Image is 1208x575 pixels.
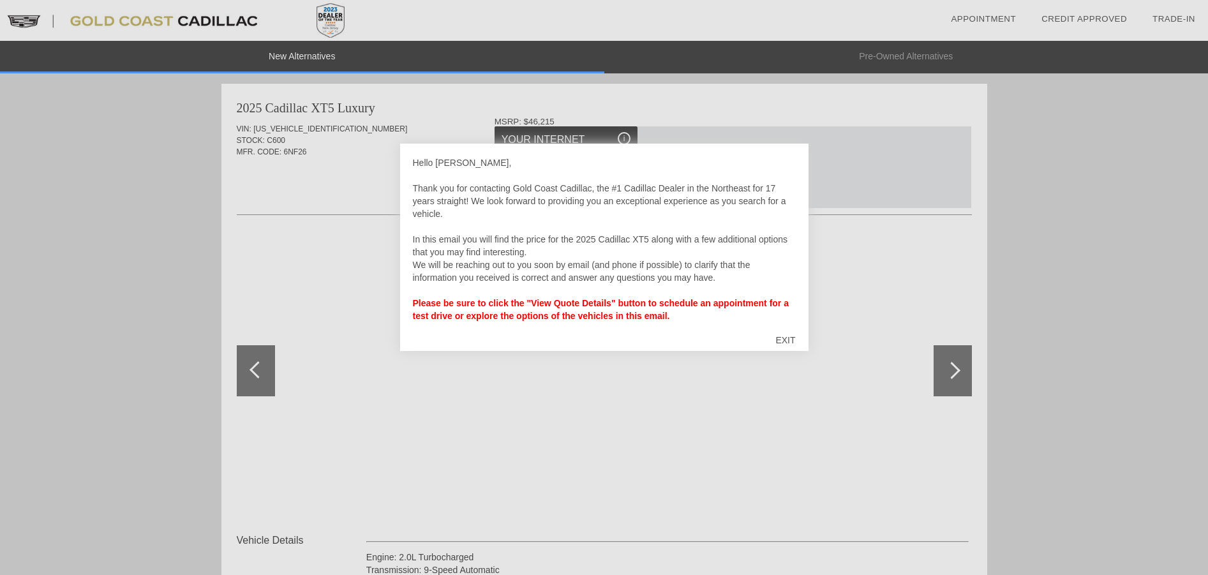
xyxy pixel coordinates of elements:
a: Appointment [951,14,1016,24]
div: EXIT [763,321,808,359]
a: Trade-In [1152,14,1195,24]
a: Credit Approved [1041,14,1127,24]
div: Hello [PERSON_NAME], Thank you for contacting Gold Coast Cadillac, the #1 Cadillac Dealer in the ... [413,156,796,322]
strong: Please be sure to click the "View Quote Details" button to schedule an appointment for a test dri... [413,298,789,321]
